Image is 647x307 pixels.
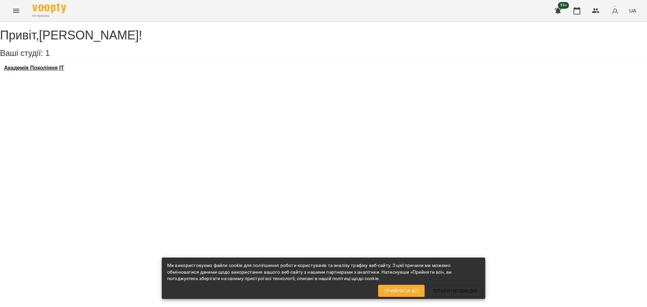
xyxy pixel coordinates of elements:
[45,48,50,58] span: 1
[32,3,66,13] img: Voopty Logo
[558,2,569,9] span: 99+
[32,14,66,18] span: For Business
[610,6,620,15] img: avatar_s.png
[629,7,636,14] span: UA
[8,3,24,19] button: Menu
[626,4,639,17] button: UA
[4,65,64,71] a: Академія Покоління ІТ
